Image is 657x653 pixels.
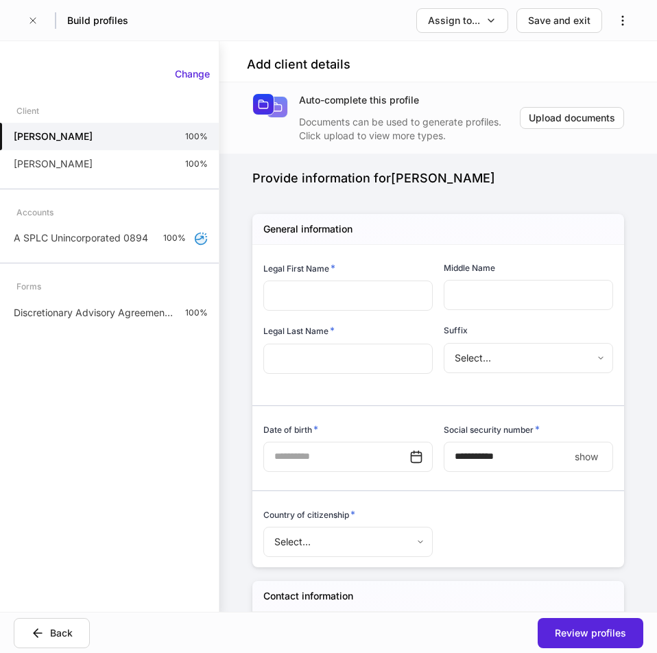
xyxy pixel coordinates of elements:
p: show [575,450,598,464]
div: Select... [263,527,432,557]
div: Select... [444,343,612,373]
p: [PERSON_NAME] [14,157,93,171]
div: Accounts [16,200,53,224]
p: Discretionary Advisory Agreement: Client Wrap Fee [14,306,174,320]
div: Save and exit [528,14,590,27]
button: Save and exit [516,8,602,33]
button: Review profiles [538,618,643,648]
div: Client [16,99,39,123]
h6: Legal Last Name [263,324,335,337]
div: Change [175,67,210,81]
button: Back [14,618,90,648]
div: Auto-complete this profile [299,93,520,107]
h5: [PERSON_NAME] [14,130,93,143]
h5: Contact information [263,589,353,603]
div: Forms [16,274,41,298]
p: 100% [185,131,208,142]
h6: Date of birth [263,423,318,436]
button: Change [166,63,219,85]
div: Back [50,626,73,640]
p: 100% [185,307,208,318]
h5: General information [263,222,353,236]
p: 100% [163,233,186,244]
h6: Social security number [444,423,540,436]
button: Upload documents [520,107,624,129]
h6: Country of citizenship [263,508,355,521]
p: A SPLC Unincorporated 0894 [14,231,148,245]
div: Documents can be used to generate profiles. Click upload to view more types. [299,107,520,143]
div: Review profiles [555,626,626,640]
h6: Suffix [444,324,468,337]
h6: Legal First Name [263,261,335,275]
div: Upload documents [529,111,615,125]
h5: Build profiles [67,14,128,27]
h6: Middle Name [444,261,495,274]
div: Assign to... [428,14,480,27]
p: 100% [185,158,208,169]
h4: Add client details [247,56,350,73]
button: Assign to... [416,8,508,33]
div: Provide information for [PERSON_NAME] [252,170,624,187]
